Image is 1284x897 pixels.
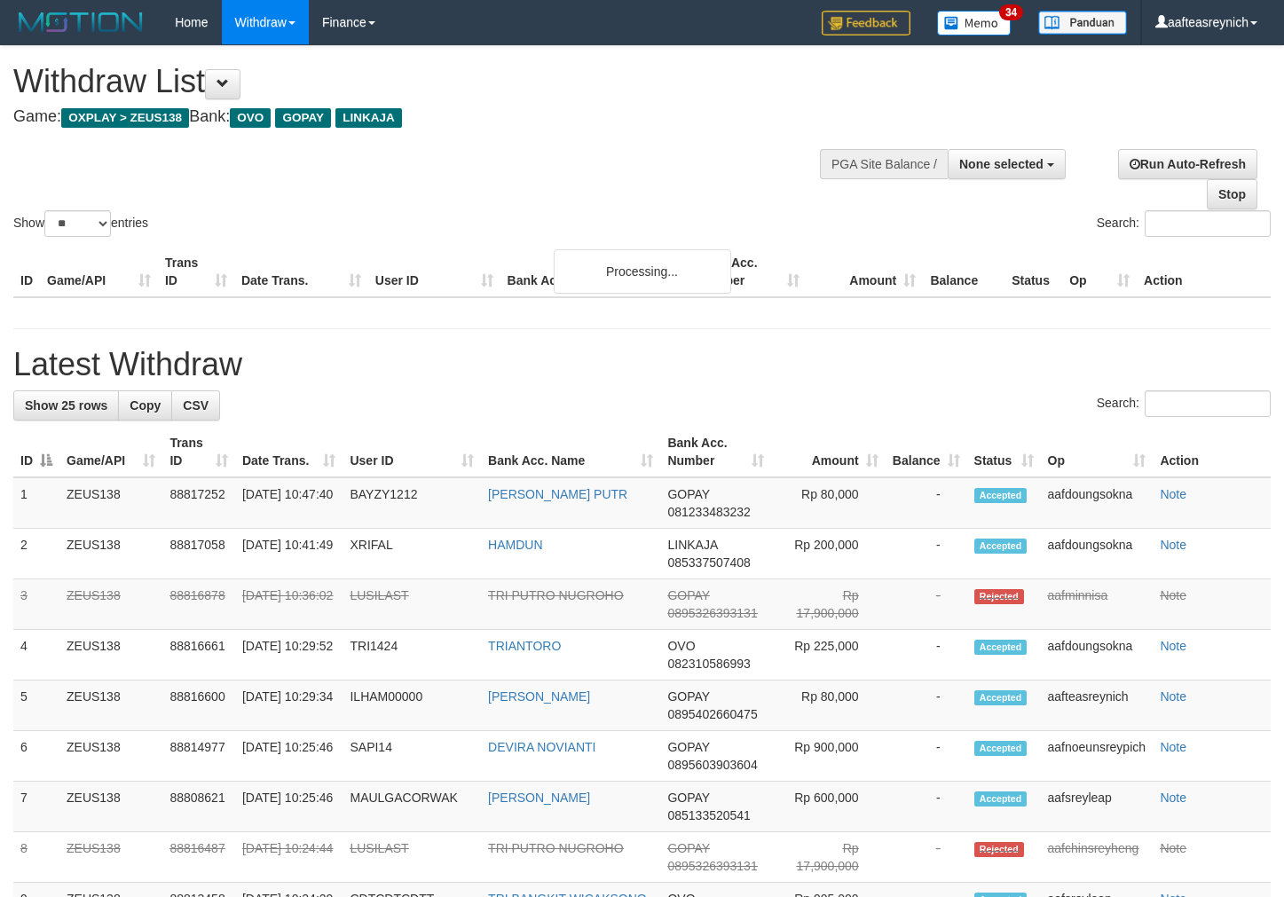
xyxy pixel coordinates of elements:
td: - [886,579,967,630]
td: - [886,731,967,782]
td: ILHAM00000 [343,681,481,731]
td: 88814977 [162,731,235,782]
span: Accepted [974,488,1028,503]
td: XRIFAL [343,529,481,579]
td: - [886,529,967,579]
a: Note [1160,841,1186,855]
span: Copy 0895326393131 to clipboard [667,859,757,873]
td: aafminnisa [1041,579,1154,630]
th: Game/API [40,247,158,297]
span: Copy 0895326393131 to clipboard [667,606,757,620]
img: Feedback.jpg [822,11,910,35]
td: LUSILAST [343,832,481,883]
h1: Latest Withdraw [13,347,1271,382]
span: GOPAY [667,689,709,704]
td: ZEUS138 [59,681,162,731]
input: Search: [1145,210,1271,237]
span: OVO [667,639,695,653]
td: 4 [13,630,59,681]
th: Balance [923,247,1004,297]
a: Note [1160,740,1186,754]
th: Bank Acc. Name [500,247,691,297]
th: Date Trans. [234,247,368,297]
th: Amount: activate to sort column ascending [771,427,886,477]
th: Bank Acc. Name: activate to sort column ascending [481,427,660,477]
span: Copy 0895402660475 to clipboard [667,707,757,721]
th: Action [1137,247,1271,297]
th: ID [13,247,40,297]
span: Copy 082310586993 to clipboard [667,657,750,671]
span: Copy 085337507408 to clipboard [667,555,750,570]
td: [DATE] 10:24:44 [235,832,343,883]
th: Action [1153,427,1271,477]
th: User ID: activate to sort column ascending [343,427,481,477]
td: MAULGACORWAK [343,782,481,832]
th: Trans ID: activate to sort column ascending [162,427,235,477]
td: TRI1424 [343,630,481,681]
td: [DATE] 10:29:52 [235,630,343,681]
td: BAYZY1212 [343,477,481,529]
label: Search: [1097,210,1271,237]
span: Rejected [974,842,1024,857]
label: Search: [1097,390,1271,417]
th: Amount [807,247,923,297]
td: 88816600 [162,681,235,731]
td: 88817058 [162,529,235,579]
td: - [886,477,967,529]
span: Rejected [974,589,1024,604]
a: DEVIRA NOVIANTI [488,740,595,754]
td: - [886,681,967,731]
span: Show 25 rows [25,398,107,413]
td: - [886,630,967,681]
a: Note [1160,689,1186,704]
td: Rp 80,000 [771,477,886,529]
button: None selected [948,149,1066,179]
td: [DATE] 10:47:40 [235,477,343,529]
td: 88808621 [162,782,235,832]
span: Accepted [974,640,1028,655]
a: [PERSON_NAME] [488,689,590,704]
span: OVO [230,108,271,128]
select: Showentries [44,210,111,237]
td: - [886,782,967,832]
span: GOPAY [667,791,709,805]
td: Rp 225,000 [771,630,886,681]
span: Accepted [974,690,1028,705]
span: LINKAJA [335,108,402,128]
th: Status: activate to sort column ascending [967,427,1041,477]
td: Rp 900,000 [771,731,886,782]
img: MOTION_logo.png [13,9,148,35]
a: [PERSON_NAME] PUTR [488,487,627,501]
span: GOPAY [667,740,709,754]
span: Accepted [974,539,1028,554]
td: SAPI14 [343,731,481,782]
div: Processing... [554,249,731,294]
td: 6 [13,731,59,782]
th: Status [1004,247,1062,297]
a: HAMDUN [488,538,542,552]
a: TRI PUTRO NUGROHO [488,588,623,602]
div: PGA Site Balance / [820,149,948,179]
th: Op: activate to sort column ascending [1041,427,1154,477]
td: [DATE] 10:36:02 [235,579,343,630]
td: 5 [13,681,59,731]
span: Accepted [974,741,1028,756]
span: CSV [183,398,209,413]
td: LUSILAST [343,579,481,630]
a: CSV [171,390,220,421]
th: Bank Acc. Number: activate to sort column ascending [660,427,771,477]
span: Copy 085133520541 to clipboard [667,808,750,822]
td: 8 [13,832,59,883]
td: ZEUS138 [59,579,162,630]
th: Op [1062,247,1137,297]
th: Bank Acc. Number [690,247,807,297]
td: Rp 80,000 [771,681,886,731]
td: 88816661 [162,630,235,681]
td: 7 [13,782,59,832]
td: - [886,832,967,883]
td: ZEUS138 [59,832,162,883]
a: Note [1160,538,1186,552]
td: Rp 600,000 [771,782,886,832]
span: GOPAY [667,841,709,855]
td: aafdoungsokna [1041,630,1154,681]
